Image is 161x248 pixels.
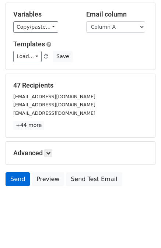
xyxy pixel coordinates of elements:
[66,172,122,186] a: Send Test Email
[13,149,148,157] h5: Advanced
[53,51,72,62] button: Save
[32,172,64,186] a: Preview
[124,213,161,248] iframe: Chat Widget
[13,94,95,99] small: [EMAIL_ADDRESS][DOMAIN_NAME]
[13,102,95,107] small: [EMAIL_ADDRESS][DOMAIN_NAME]
[13,51,42,62] a: Load...
[13,81,148,89] h5: 47 Recipients
[124,213,161,248] div: Виджет чата
[13,110,95,116] small: [EMAIL_ADDRESS][DOMAIN_NAME]
[13,10,75,18] h5: Variables
[6,172,30,186] a: Send
[13,40,45,48] a: Templates
[13,21,58,33] a: Copy/paste...
[13,121,44,130] a: +44 more
[86,10,148,18] h5: Email column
